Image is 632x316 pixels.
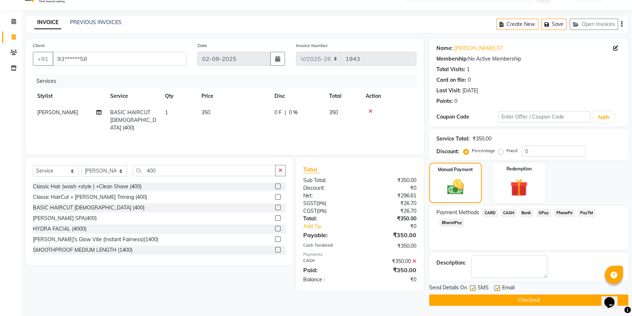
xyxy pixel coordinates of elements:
th: Service [106,88,161,104]
button: Checkout [429,294,628,306]
label: Fixed [506,147,517,154]
span: 0 % [289,109,298,116]
span: | [285,109,286,116]
div: HYDRA FACIAL (4000) [33,225,86,233]
input: Search by Name/Mobile/Email/Code [53,52,186,66]
span: GPay [536,209,551,217]
div: 0 [468,76,471,84]
label: Invoice Number [296,42,328,49]
div: Payable: [298,231,360,239]
div: [DATE] [462,87,478,95]
span: Total [303,166,320,173]
div: Payments [303,251,417,258]
span: SMS [478,284,489,293]
div: ₹350.00 [360,215,422,223]
span: 350 [201,109,210,116]
div: Discount: [436,148,459,155]
div: No Active Membership [436,55,621,63]
span: CASH [501,209,516,217]
th: Total [325,88,361,104]
span: 9% [318,200,325,206]
div: ₹26.70 [360,200,422,207]
button: Create New [496,19,538,30]
label: Client [33,42,45,49]
input: Search or Scan [132,165,275,176]
span: Email [502,284,515,293]
a: INVOICE [34,16,61,29]
span: CGST [303,208,317,214]
img: _cash.svg [442,177,469,197]
button: +91 [33,52,53,66]
span: PayTM [578,209,595,217]
a: [PERSON_NAME] 07 [454,45,502,52]
div: ₹350.00 [360,258,422,265]
a: PREVIOUS INVOICES [70,19,122,26]
div: Classic Hair (wash +style ) +Clean Shave (400) [33,183,142,190]
button: Save [541,19,567,30]
div: Points: [436,97,453,105]
span: SGST [303,200,316,207]
div: Sub Total: [298,177,360,184]
iframe: chat widget [601,287,625,309]
span: 9% [318,208,325,214]
div: ₹0 [370,223,422,230]
div: ₹350.00 [360,177,422,184]
div: ₹350.00 [360,242,422,250]
div: Total: [298,215,360,223]
div: Total Visits: [436,66,465,73]
label: Redemption [506,166,532,172]
div: Discount: [298,184,360,192]
div: Net: [298,192,360,200]
div: ₹0 [360,184,422,192]
div: ₹0 [360,276,422,284]
div: ₹350.00 [473,135,492,143]
div: SMOOTHPROOF MEDIUM LENGTH (1400) [33,246,132,254]
input: Enter Offer / Coupon Code [498,111,590,123]
div: [PERSON_NAME]'s Glow Vite (Instant Fairness)(1400) [33,236,158,243]
div: ( ) [298,200,360,207]
span: 350 [329,109,338,116]
div: [PERSON_NAME] SPA(400) [33,215,97,222]
div: Paid: [298,266,360,274]
span: Send Details On [429,284,467,293]
button: Apply [593,112,614,123]
img: _gift.svg [505,177,533,199]
div: Last Visit: [436,87,461,95]
div: Classic HairCut + [PERSON_NAME] Triming (400) [33,193,147,201]
div: ₹296.61 [360,192,422,200]
div: Services [34,74,422,88]
div: Cash Tendered: [298,242,360,250]
div: Membership: [436,55,468,63]
div: Service Total: [436,135,470,143]
div: ₹26.70 [360,207,422,215]
div: ₹350.00 [360,266,422,274]
div: Name: [436,45,453,52]
th: Price [197,88,270,104]
div: Description: [436,259,466,267]
div: 0 [454,97,457,105]
div: CASH [298,258,360,265]
div: ₹350.00 [360,231,422,239]
label: Percentage [472,147,495,154]
div: BASIC HAIRCUT [DEMOGRAPHIC_DATA] (400) [33,204,144,212]
label: Date [197,42,207,49]
span: Payment Methods [436,209,479,216]
span: 0 F [274,109,282,116]
th: Qty [161,88,197,104]
span: CARD [482,209,498,217]
span: BharatPay [439,219,464,227]
div: ( ) [298,207,360,215]
span: PhonePe [554,209,575,217]
span: Bank [519,209,533,217]
div: Card on file: [436,76,466,84]
div: Balance : [298,276,360,284]
span: BASIC HAIRCUT [DEMOGRAPHIC_DATA] (400) [110,109,156,131]
a: Add Tip [298,223,370,230]
th: Action [361,88,416,104]
label: Manual Payment [438,166,473,173]
div: Coupon Code [436,113,498,121]
div: 1 [467,66,470,73]
th: Disc [270,88,325,104]
span: [PERSON_NAME] [37,109,78,116]
button: Open Invoices [570,19,618,30]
